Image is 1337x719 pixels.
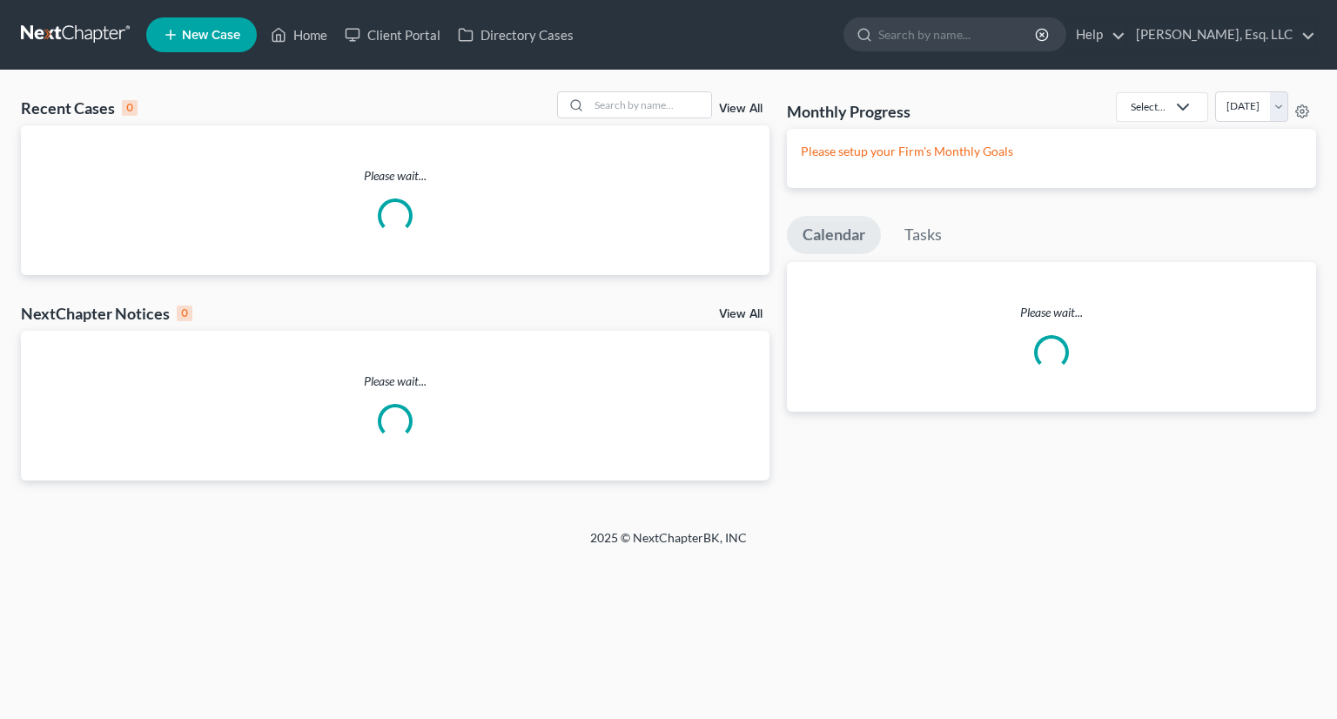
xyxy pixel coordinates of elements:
[719,308,763,320] a: View All
[21,303,192,324] div: NextChapter Notices
[21,97,138,118] div: Recent Cases
[177,306,192,321] div: 0
[182,29,240,42] span: New Case
[449,19,582,50] a: Directory Cases
[801,143,1302,160] p: Please setup your Firm's Monthly Goals
[1127,19,1315,50] a: [PERSON_NAME], Esq. LLC
[719,103,763,115] a: View All
[336,19,449,50] a: Client Portal
[1067,19,1125,50] a: Help
[889,216,957,254] a: Tasks
[21,373,769,390] p: Please wait...
[787,101,910,122] h3: Monthly Progress
[21,167,769,185] p: Please wait...
[787,304,1316,321] p: Please wait...
[1131,99,1166,114] div: Select...
[787,216,881,254] a: Calendar
[589,92,711,118] input: Search by name...
[122,100,138,116] div: 0
[262,19,336,50] a: Home
[172,529,1165,561] div: 2025 © NextChapterBK, INC
[878,18,1038,50] input: Search by name...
